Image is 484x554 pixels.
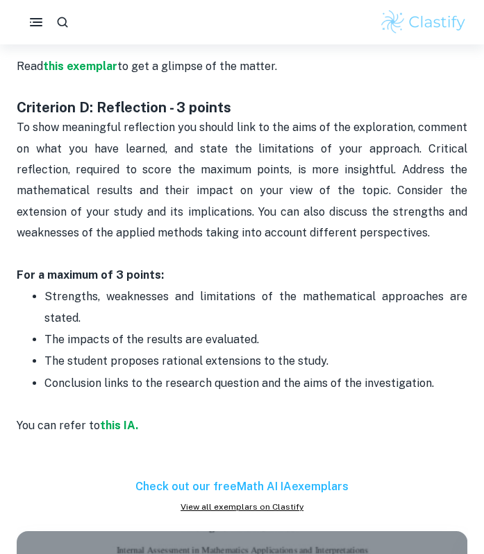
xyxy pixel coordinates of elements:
span: To show meaningful reflection you should link to the aims of the exploration, comment on what you... [17,121,470,239]
a: View all exemplars on Clastify [17,501,467,513]
span: You can refer to [17,419,100,432]
strong: For a maximum of 3 points: [17,268,164,282]
span: The impacts of the results are evaluated. [44,333,259,346]
img: Clastify logo [379,8,467,36]
h6: Check out our free Math AI IA exemplars [17,478,467,495]
span: to get a glimpse of the matter. [117,60,277,73]
span: Strengths, weaknesses and limitations of the mathematical approaches are stated. [44,290,470,324]
a: this exemplar [43,60,117,73]
a: this IA. [100,419,138,432]
span: Conclusion links to the research question and the aims of the investigation. [44,376,434,390]
span: Read [17,60,43,73]
span: The student proposes rational extensions to the study. [44,354,328,367]
strong: Criterion D: Reflection - 3 points [17,99,231,116]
